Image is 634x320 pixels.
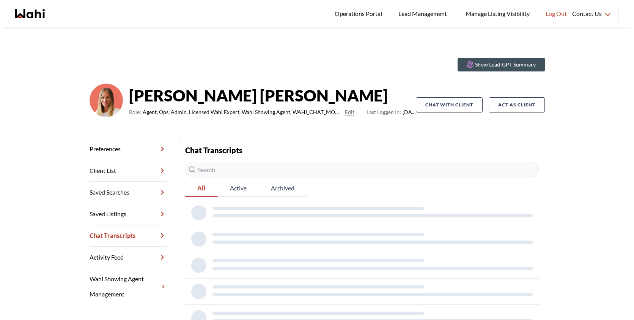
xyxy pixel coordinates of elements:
button: Active [218,180,259,197]
span: Manage Listing Visibility [463,9,532,19]
a: Wahi homepage [15,9,45,18]
span: Last Logged In: [367,109,401,115]
a: Preferences [90,138,167,160]
span: Active [218,180,259,196]
button: All [185,180,218,197]
img: 0f07b375cde2b3f9.png [90,84,123,117]
button: Chat with client [416,97,483,112]
strong: Chat Transcripts [185,146,242,155]
strong: [PERSON_NAME] [PERSON_NAME] [129,84,416,107]
a: Wahi Showing Agent Management [90,268,167,305]
a: Chat Transcripts [90,225,167,247]
input: Search [185,162,539,177]
a: Saved Searches [90,182,167,203]
span: All [185,180,218,196]
a: Activity Feed [90,247,167,268]
button: Act as Client [489,97,545,112]
a: Client List [90,160,167,182]
span: Log Out [546,9,567,19]
span: Role: [129,108,141,117]
button: Edit [345,108,354,117]
span: Operations Portal [335,9,385,19]
span: [DATE] [367,108,415,117]
button: Show Lead-GPT Summary [458,58,545,71]
a: Saved Listings [90,203,167,225]
button: Archived [259,180,307,197]
span: Archived [259,180,307,196]
span: Agent, Ops, Admin, Licensed Wahi Expert, Wahi Showing Agent, WAHI_CHAT_MODERATOR [143,108,342,117]
span: Lead Management [398,9,450,19]
p: Show Lead-GPT Summary [475,61,536,68]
